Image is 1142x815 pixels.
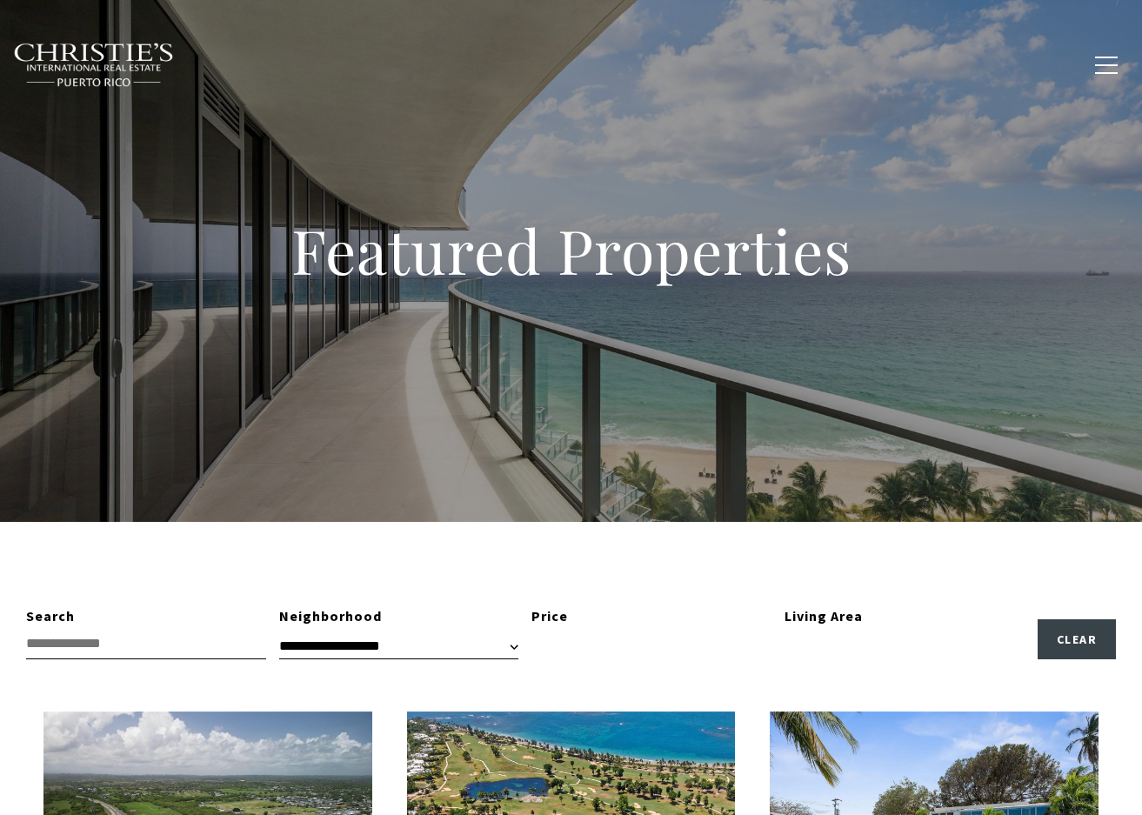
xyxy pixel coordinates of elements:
[26,605,266,628] div: Search
[1038,619,1117,659] button: Clear
[180,212,963,289] h1: Featured Properties
[785,605,1025,628] div: Living Area
[279,605,519,628] div: Neighborhood
[531,605,771,628] div: Price
[13,43,175,88] img: Christie's International Real Estate black text logo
